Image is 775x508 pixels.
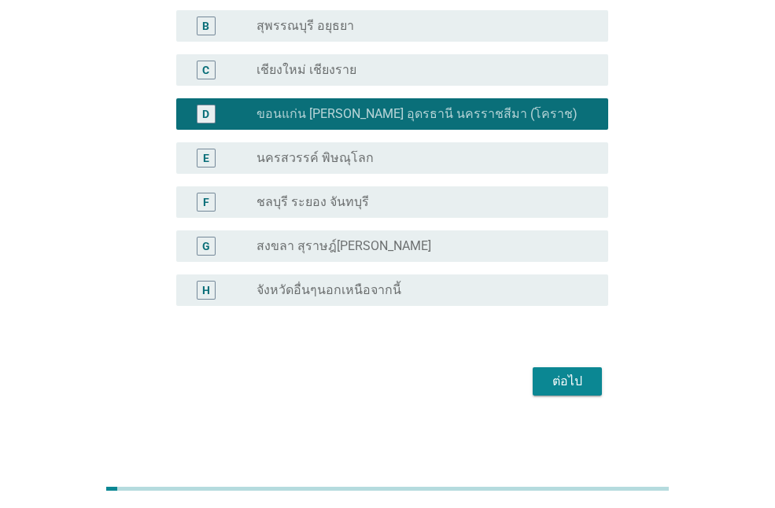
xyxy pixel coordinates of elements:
[533,367,602,396] button: ต่อไป
[203,149,209,166] div: E
[202,105,209,122] div: D
[256,194,369,210] label: ชลบุรี ระยอง จันทบุรี
[256,238,431,254] label: สงขลา สุราษฎ์[PERSON_NAME]
[256,282,401,298] label: จังหวัดอื่นๆนอกเหนือจากนี้
[545,372,589,391] div: ต่อไป
[256,150,374,166] label: นครสวรรค์ พิษณุโลก
[202,17,209,34] div: B
[256,106,578,122] label: ขอนแก่น [PERSON_NAME] อุดรธานี นครราชสีมา (โคราช)
[202,61,209,78] div: C
[256,18,354,34] label: สุพรรณบุรี อยุธยา
[256,62,356,78] label: เชียงใหม่ เชียงราย
[202,237,210,254] div: G
[203,193,209,210] div: F
[202,282,210,298] div: H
